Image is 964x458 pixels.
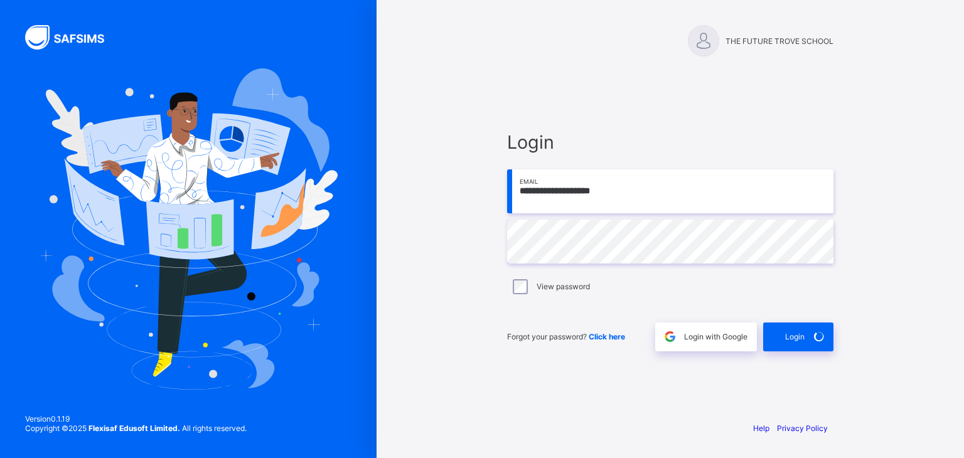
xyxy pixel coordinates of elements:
span: Login with Google [684,332,747,341]
span: Version 0.1.19 [25,414,247,423]
span: Copyright © 2025 All rights reserved. [25,423,247,433]
span: Forgot your password? [507,332,625,341]
span: Login [785,332,805,341]
img: Hero Image [39,68,338,390]
a: Help [753,423,769,433]
img: SAFSIMS Logo [25,25,119,50]
label: View password [537,282,590,291]
a: Click here [589,332,625,341]
strong: Flexisaf Edusoft Limited. [88,423,180,433]
img: google.396cfc9801f0270233282035f929180a.svg [663,329,677,344]
span: THE FUTURE TROVE SCHOOL [726,36,833,46]
a: Privacy Policy [777,423,828,433]
span: Login [507,131,833,153]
